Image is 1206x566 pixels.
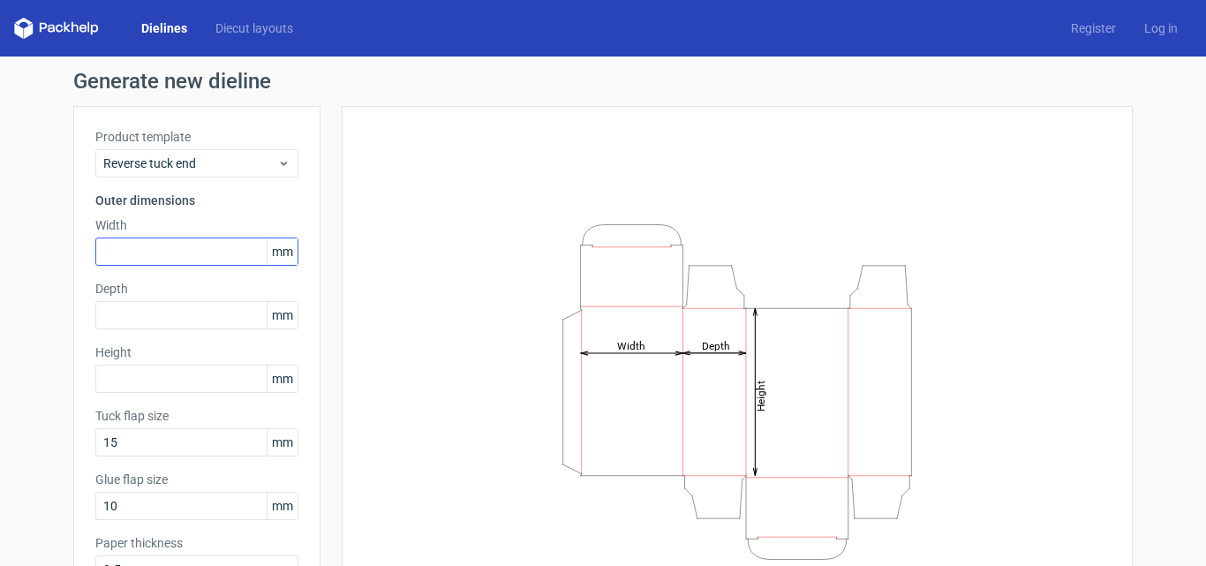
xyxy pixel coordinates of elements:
label: Height [95,343,298,361]
span: mm [267,238,298,265]
a: Register [1057,19,1130,37]
label: Tuck flap size [95,407,298,425]
a: Diecut layouts [201,19,307,37]
h3: Outer dimensions [95,192,298,209]
span: Reverse tuck end [103,155,277,172]
label: Glue flap size [95,471,298,488]
label: Paper thickness [95,534,298,552]
tspan: Width [617,339,645,351]
span: mm [267,302,298,328]
span: mm [267,429,298,456]
span: mm [267,493,298,519]
tspan: Depth [702,339,730,351]
label: Width [95,216,298,234]
h1: Generate new dieline [73,71,1133,92]
label: Depth [95,280,298,298]
tspan: Height [755,380,767,411]
a: Dielines [127,19,201,37]
span: mm [267,366,298,392]
a: Log in [1130,19,1192,37]
label: Product template [95,128,298,146]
